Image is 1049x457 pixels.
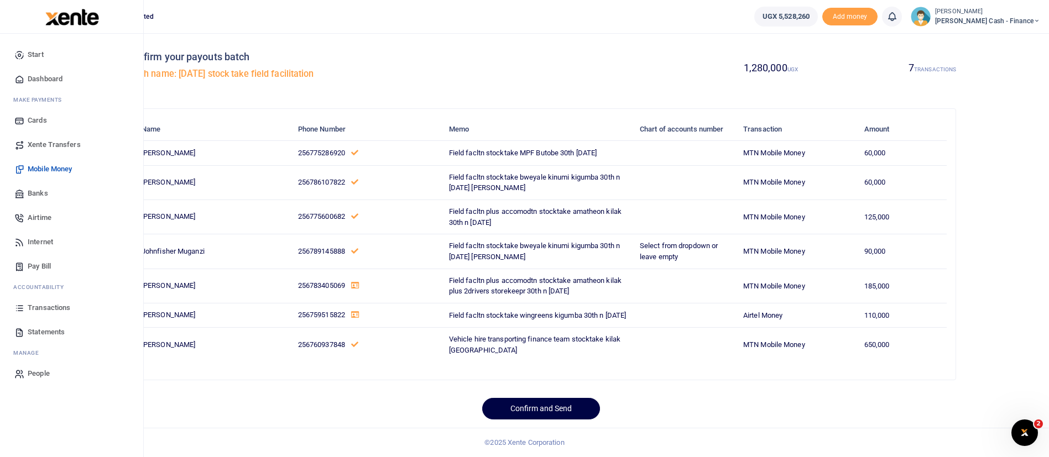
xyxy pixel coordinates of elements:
a: profile-user [PERSON_NAME] [PERSON_NAME] Cash - Finance [911,7,1040,27]
span: ake Payments [19,96,62,104]
td: 650,000 [858,328,947,362]
span: 2 [1034,419,1043,428]
button: Confirm and Send [482,398,600,419]
span: anage [19,349,39,357]
h4: Confirm your payouts batch [126,51,537,63]
span: 256759515822 [298,311,345,319]
span: [PERSON_NAME] [142,178,195,186]
span: Airtime [28,212,51,223]
span: Pay Bill [28,261,51,272]
a: Statements [9,320,134,344]
img: logo-large [45,9,99,25]
td: 90,000 [858,234,947,269]
li: M [9,344,134,361]
a: UGX 5,528,260 [754,7,818,27]
td: MTN Mobile Money [737,199,858,234]
span: [PERSON_NAME] [142,281,195,290]
a: Mobile Money [9,157,134,181]
span: 256775286920 [298,149,345,157]
span: 256786107822 [298,178,345,186]
a: Banks [9,181,134,206]
small: TRANSACTIONS [914,66,956,72]
th: Chart of accounts number: activate to sort column ascending [634,118,737,141]
span: countability [22,283,64,291]
span: Banks [28,188,48,199]
li: Ac [9,279,134,296]
a: Airtime [9,206,134,230]
a: Xente Transfers [9,133,134,157]
span: Start [28,49,44,60]
span: Statements [28,327,65,338]
td: 110,000 [858,303,947,328]
th: Name: activate to sort column descending [135,118,292,141]
td: Field facltn stocktake MPF Butobe 30th [DATE] [443,141,634,165]
a: This number has been validated [351,212,358,220]
span: UGX 5,528,260 [763,11,810,22]
td: Field facltn stocktake wingreens kigumba 30th n [DATE] [443,303,634,328]
th: Transaction: activate to sort column ascending [737,118,858,141]
small: [PERSON_NAME] [935,7,1040,17]
td: Field facltn stocktake bweyale kinumi kigumba 30th n [DATE] [PERSON_NAME] [443,165,634,199]
th: Amount: activate to sort column ascending [858,118,947,141]
td: MTN Mobile Money [737,234,858,269]
th: Phone Number: activate to sort column ascending [292,118,443,141]
span: [PERSON_NAME] Cash - Finance [935,16,1040,26]
th: Memo: activate to sort column ascending [443,118,634,141]
a: logo-small logo-large logo-large [44,12,99,20]
iframe: Intercom live chat [1011,419,1038,446]
span: Cards [28,115,47,126]
a: Add money [822,12,878,20]
span: Xente Transfers [28,139,81,150]
td: MTN Mobile Money [737,141,858,165]
td: Airtel Money [737,303,858,328]
span: Add money [822,8,878,26]
td: 185,000 [858,269,947,303]
td: 125,000 [858,199,947,234]
span: Johnfisher Muganzi [142,247,205,255]
h5: Batch name: [DATE] stock take field facilitation [126,69,537,80]
td: 60,000 [858,141,947,165]
a: This number has been validated [351,247,358,255]
span: People [28,368,50,379]
td: 60,000 [858,165,947,199]
li: Wallet ballance [750,7,822,27]
li: Toup your wallet [822,8,878,26]
span: Internet [28,237,53,248]
a: People [9,361,134,386]
td: MTN Mobile Money [737,269,858,303]
a: This number has been validated [351,178,358,186]
td: Field facltn stocktake bweyale kinumi kigumba 30th n [DATE] [PERSON_NAME] [443,234,634,269]
a: This number has been validated [351,340,358,349]
span: Transactions [28,302,70,313]
a: Internet [9,230,134,254]
span: [PERSON_NAME] [142,311,195,319]
td: MTN Mobile Money [737,328,858,362]
span: 256760937848 [298,340,345,349]
td: Select from dropdown or leave empty [634,234,737,269]
td: Field facltn plus accomodtn stocktake amatheon kilak 30th n [DATE] [443,199,634,234]
span: Mobile Money [28,164,72,175]
span: [PERSON_NAME] [142,212,195,220]
span: 256775600682 [298,212,345,220]
span: 256789145888 [298,247,345,255]
a: Cards [9,108,134,133]
a: Transactions [9,296,134,320]
label: 1,280,000 [744,60,798,75]
label: 7 [909,60,956,75]
td: MTN Mobile Money [737,165,858,199]
a: Pay Bill [9,254,134,279]
td: Vehicle hire transporting finance team stocktake kilak [GEOGRAPHIC_DATA] [443,328,634,362]
span: [PERSON_NAME] [142,149,195,157]
a: Start [9,43,134,67]
li: M [9,91,134,108]
span: [PERSON_NAME] [142,340,195,349]
small: UGX [787,66,798,72]
span: Dashboard [28,73,62,85]
img: profile-user [911,7,931,27]
td: Field facltn plus accomodtn stocktake amatheon kilak plus 2drivers storekeepr 30th n [DATE] [443,269,634,303]
span: 256783405069 [298,281,345,290]
a: This number has been validated [351,149,358,157]
a: Dashboard [9,67,134,91]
